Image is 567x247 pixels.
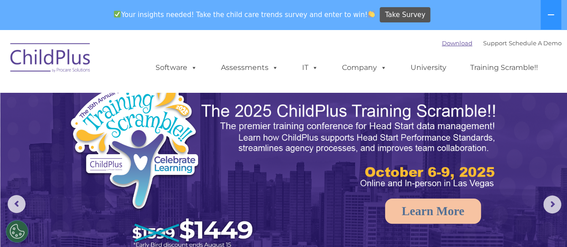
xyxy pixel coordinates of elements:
a: Training Scramble!! [461,59,547,77]
a: Learn More [385,199,481,224]
a: Download [442,39,472,47]
a: Software [147,59,206,77]
a: Schedule A Demo [509,39,562,47]
img: ChildPlus by Procare Solutions [6,37,95,82]
a: Take Survey [380,7,430,23]
a: Support [483,39,507,47]
img: 👏 [368,11,375,17]
a: Assessments [212,59,287,77]
img: ✅ [114,11,121,17]
a: University [402,59,455,77]
span: Last name [125,59,152,66]
a: Company [333,59,396,77]
a: IT [293,59,327,77]
span: Take Survey [385,7,425,23]
span: Phone number [125,96,163,103]
span: Your insights needed! Take the child care trends survey and enter to win! [110,6,379,23]
font: | [442,39,562,47]
button: Cookies Settings [6,220,28,243]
